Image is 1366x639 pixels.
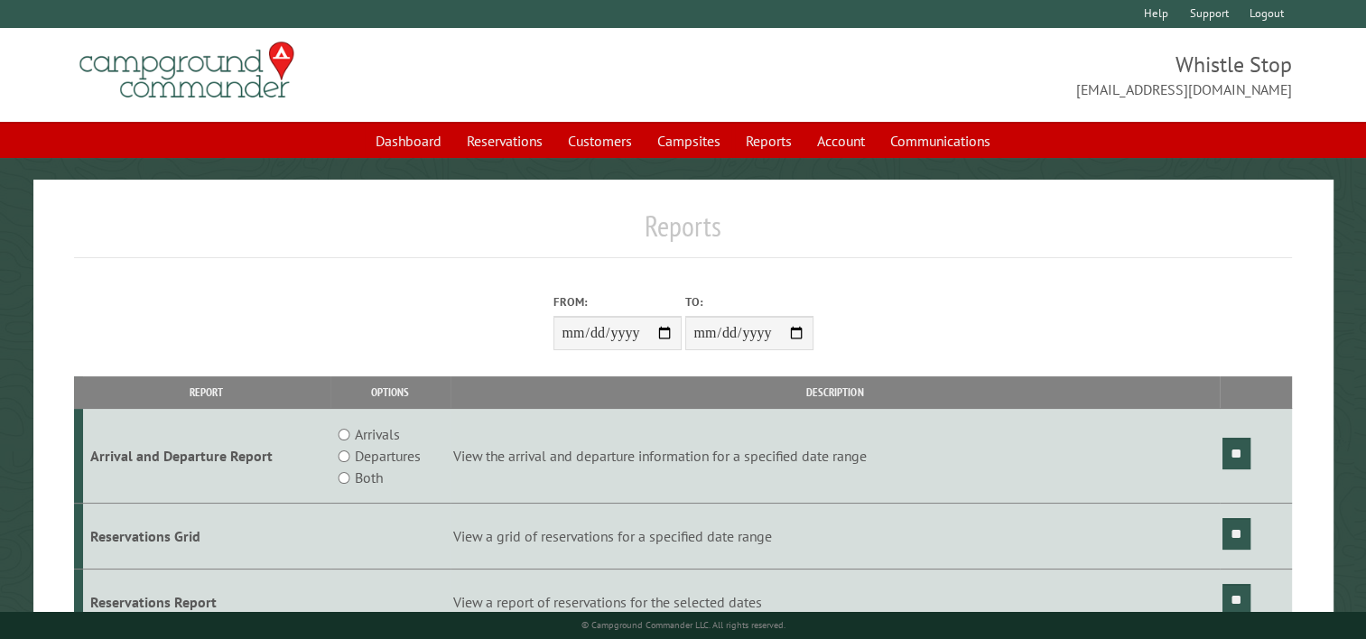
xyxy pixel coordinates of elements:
[365,124,452,158] a: Dashboard
[456,124,553,158] a: Reservations
[355,467,383,488] label: Both
[451,504,1220,570] td: View a grid of reservations for a specified date range
[83,409,330,504] td: Arrival and Departure Report
[879,124,1001,158] a: Communications
[806,124,876,158] a: Account
[74,208,1292,258] h1: Reports
[553,293,682,310] label: From:
[355,445,421,467] label: Departures
[451,376,1220,408] th: Description
[355,423,400,445] label: Arrivals
[646,124,731,158] a: Campsites
[581,619,785,631] small: © Campground Commander LLC. All rights reserved.
[83,504,330,570] td: Reservations Grid
[451,409,1220,504] td: View the arrival and departure information for a specified date range
[83,569,330,634] td: Reservations Report
[83,376,330,408] th: Report
[735,124,803,158] a: Reports
[557,124,643,158] a: Customers
[451,569,1220,634] td: View a report of reservations for the selected dates
[683,50,1293,100] span: Whistle Stop [EMAIL_ADDRESS][DOMAIN_NAME]
[74,35,300,106] img: Campground Commander
[330,376,451,408] th: Options
[685,293,813,310] label: To:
